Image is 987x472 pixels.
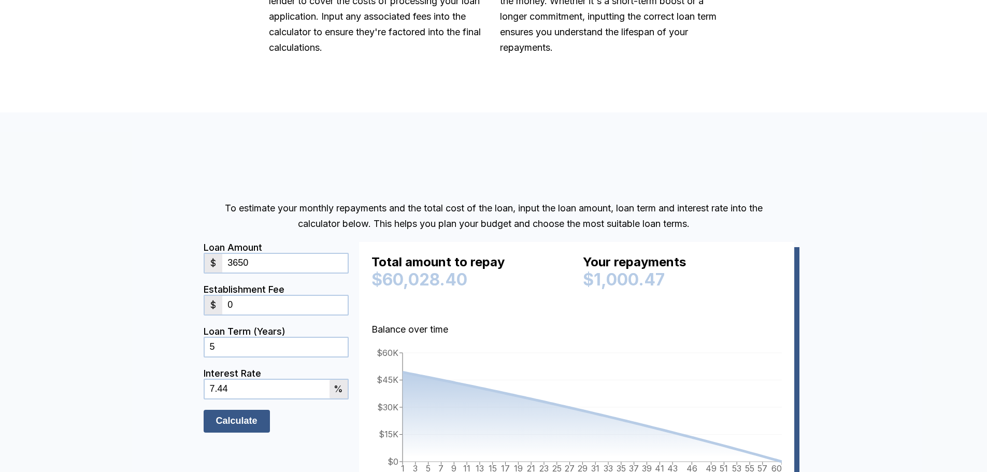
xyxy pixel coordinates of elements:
tspan: $30K [377,402,398,412]
div: Interest Rate [204,368,349,379]
div: $1,000.47 [583,269,782,290]
div: Total amount to repay [371,254,570,274]
tspan: $60K [377,347,398,357]
div: Establishment Fee [204,284,349,295]
tspan: $45K [377,375,398,385]
div: Your repayments [583,254,782,274]
p: Balance over time [371,322,782,337]
div: $60,028.40 [371,269,570,290]
input: 0 [205,338,348,356]
input: 0 [222,296,347,314]
tspan: $15K [379,429,398,439]
div: $ [205,296,223,314]
p: To estimate your monthly repayments and the total cost of the loan, input the loan amount, loan t... [204,201,784,232]
div: Loan Term (Years) [204,326,349,337]
input: 0 [222,254,347,273]
div: Loan Amount [204,242,349,253]
input: 0 [205,380,330,398]
input: Calculate [204,410,270,433]
div: $ [205,254,223,273]
div: % [330,380,348,398]
tspan: $0 [388,456,398,466]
